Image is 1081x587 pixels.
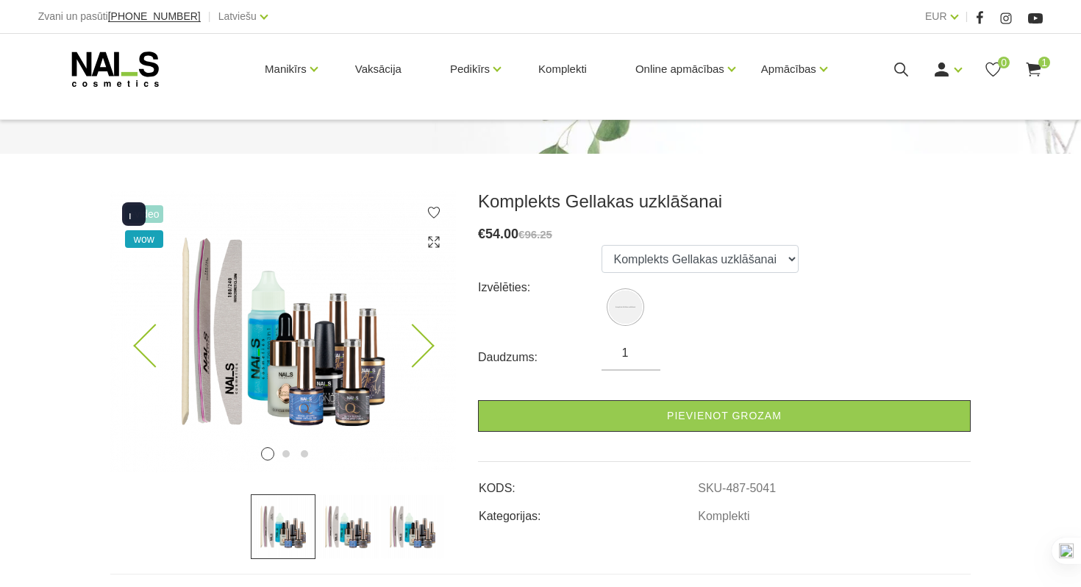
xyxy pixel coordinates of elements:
a: 1 [1024,60,1043,79]
a: Komplekti [698,510,749,523]
button: 2 of 3 [282,450,290,458]
div: Daudzums: [478,346,602,369]
span: wow [125,230,163,248]
a: SKU-487-5041 [698,482,776,495]
td: Kategorijas: [478,497,697,525]
h3: Komplekts Gellakas uzklāšanai [478,191,971,213]
img: ... [315,494,380,559]
a: Komplekti [527,34,599,104]
span: [PHONE_NUMBER] [108,10,201,22]
a: EUR [925,7,947,25]
a: Pedikīrs [450,40,490,99]
button: 3 of 3 [301,450,308,458]
td: KODS: [478,469,697,497]
a: Manikīrs [265,40,307,99]
img: ... [251,494,315,559]
div: Izvēlēties: [478,276,602,299]
button: 1 of 3 [261,447,274,460]
div: Zvani un pasūti [38,7,201,26]
a: Apmācības [761,40,816,99]
img: Komplekts Gellakas uzklāšanai [609,291,642,324]
a: Pievienot grozam [478,400,971,432]
a: Online apmācības [635,40,724,99]
span: 54.00 [485,227,518,241]
a: Latviešu [218,7,257,25]
span: | [966,7,968,26]
s: €96.25 [518,228,552,241]
span: | [208,7,211,26]
span: 0 [998,57,1010,68]
img: ... [380,494,445,559]
span: € [478,227,485,241]
span: 1 [1038,57,1050,68]
a: 0 [984,60,1002,79]
a: [PHONE_NUMBER] [108,11,201,22]
img: ... [110,191,456,472]
a: Vaksācija [343,34,413,104]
